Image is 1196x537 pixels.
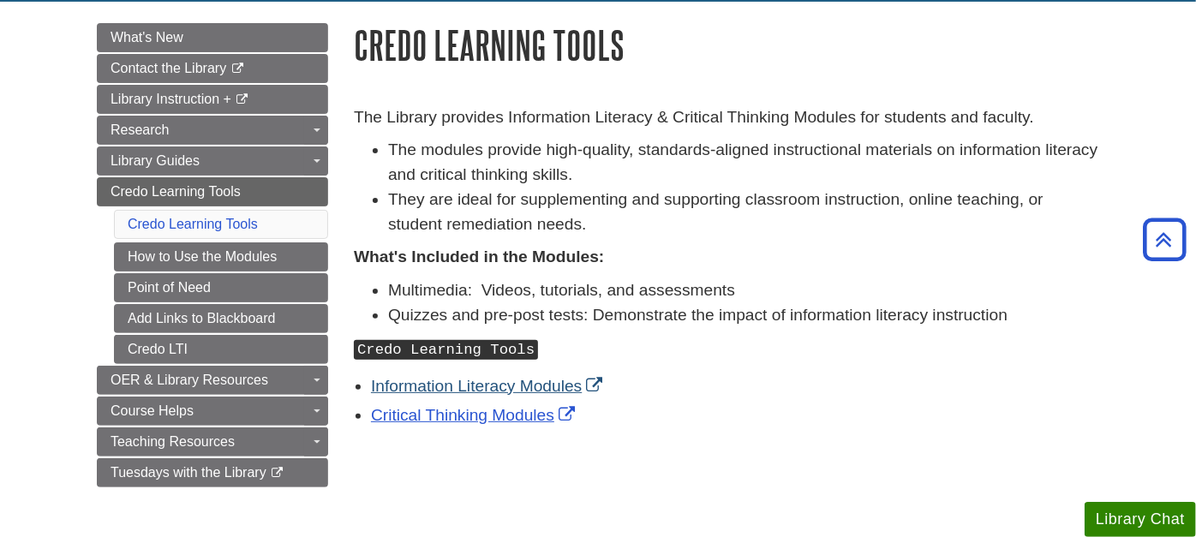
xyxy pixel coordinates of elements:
[388,303,1099,328] li: Quizzes and pre-post tests: Demonstrate the impact of information literacy instruction
[97,397,328,426] a: Course Helps
[371,406,579,424] a: Link opens in new window
[354,105,1099,130] p: The Library provides Information Literacy & Critical Thinking Modules for students and faculty.
[388,138,1099,188] li: The modules provide high-quality, standards-aligned instructional materials on information litera...
[111,465,266,480] span: Tuesdays with the Library
[114,335,328,364] a: Credo LTI
[97,54,328,83] a: Contact the Library
[97,85,328,114] a: Library Instruction +
[128,217,258,231] a: Credo Learning Tools
[1085,502,1196,537] button: Library Chat
[354,340,538,360] kbd: Credo Learning Tools
[111,403,194,418] span: Course Helps
[354,248,604,266] strong: What's Included in the Modules:
[97,146,328,176] a: Library Guides
[1137,228,1192,251] a: Back to Top
[97,23,328,52] a: What's New
[97,427,328,456] a: Teaching Resources
[111,434,235,449] span: Teaching Resources
[97,116,328,145] a: Research
[97,23,328,487] div: Guide Page Menu
[111,92,231,106] span: Library Instruction +
[111,373,268,387] span: OER & Library Resources
[270,468,284,479] i: This link opens in a new window
[114,242,328,271] a: How to Use the Modules
[230,63,245,75] i: This link opens in a new window
[97,366,328,395] a: OER & Library Resources
[388,188,1099,237] li: They are ideal for supplementing and supporting classroom instruction, online teaching, or studen...
[388,278,1099,303] li: Multimedia: Videos, tutorials, and assessments
[114,273,328,302] a: Point of Need
[111,61,226,75] span: Contact the Library
[111,153,200,168] span: Library Guides
[111,30,183,45] span: What's New
[97,458,328,487] a: Tuesdays with the Library
[97,177,328,206] a: Credo Learning Tools
[354,23,1099,67] h1: Credo Learning Tools
[111,184,241,199] span: Credo Learning Tools
[235,94,249,105] i: This link opens in a new window
[371,377,607,395] a: Link opens in new window
[111,122,169,137] span: Research
[114,304,328,333] a: Add Links to Blackboard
